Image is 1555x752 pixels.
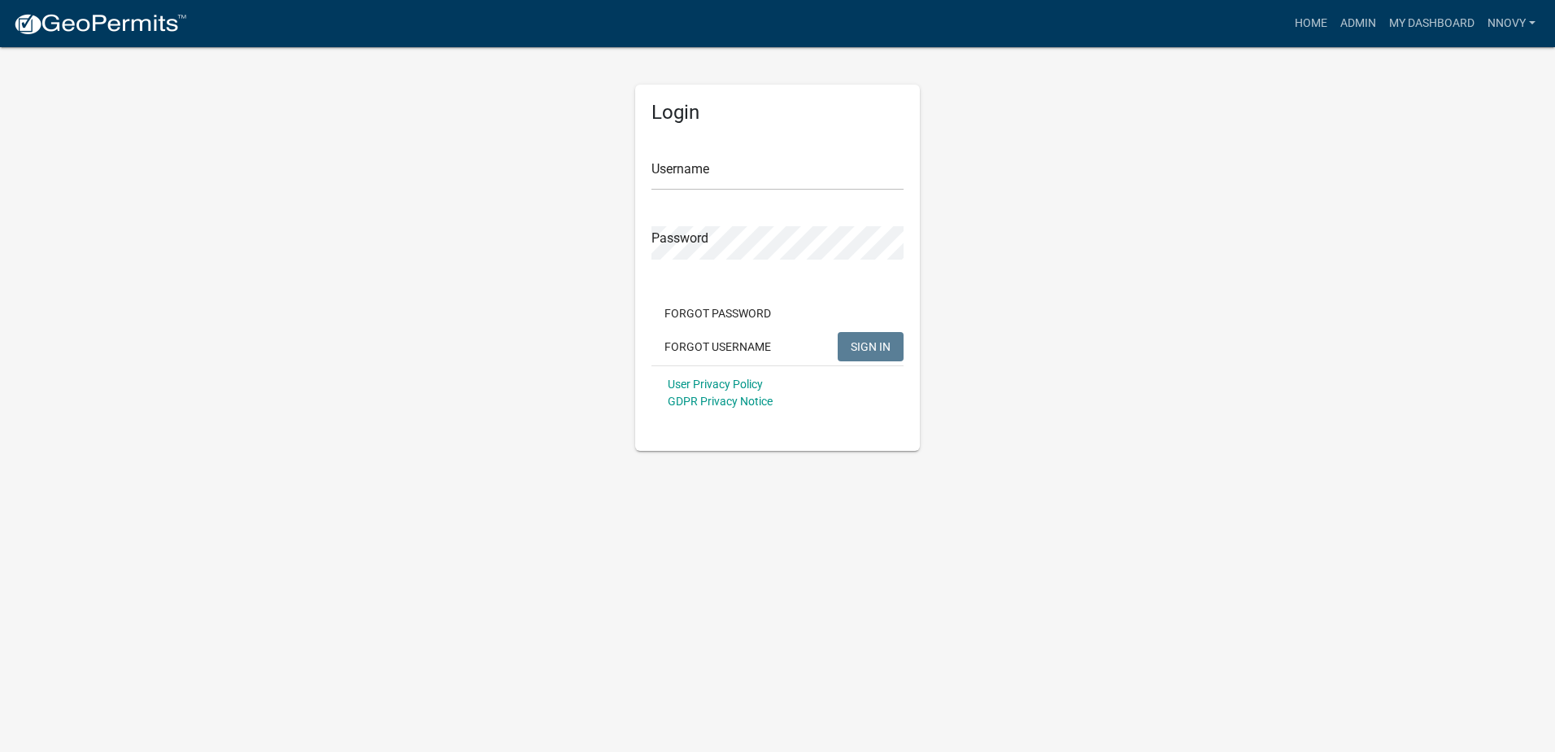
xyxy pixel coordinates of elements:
[1288,8,1334,39] a: Home
[651,101,904,125] h5: Login
[651,332,784,361] button: Forgot Username
[1481,8,1542,39] a: nnovy
[651,299,784,328] button: Forgot Password
[668,395,773,408] a: GDPR Privacy Notice
[838,332,904,361] button: SIGN IN
[1383,8,1481,39] a: My Dashboard
[668,378,763,391] a: User Privacy Policy
[851,339,891,352] span: SIGN IN
[1334,8,1383,39] a: Admin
